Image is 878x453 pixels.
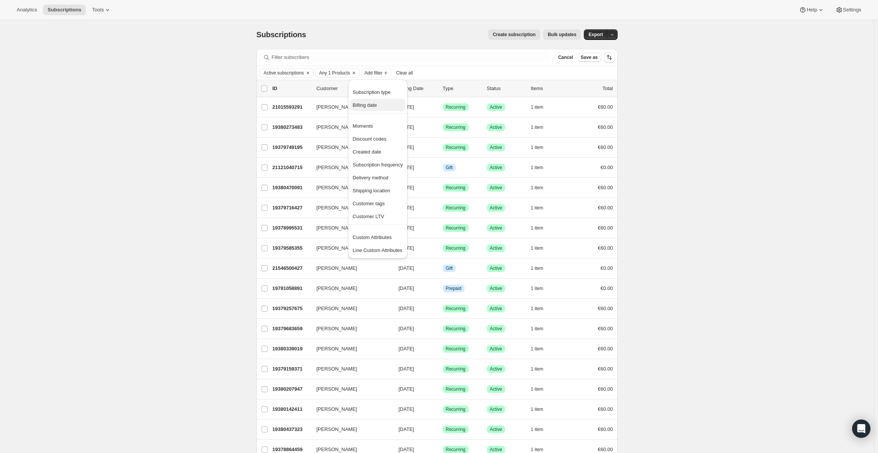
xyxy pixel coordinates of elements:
span: Gift [446,165,453,171]
span: Line Custom Attributes [353,247,403,253]
span: [PERSON_NAME] [317,265,357,272]
p: Total [602,85,613,92]
span: Active [490,306,502,312]
span: Active subscriptions [264,70,304,76]
div: 19380207947[PERSON_NAME][DATE]SuccessRecurringSuccessActive1 item€60.00 [273,384,613,394]
button: Clear all [393,68,416,78]
span: Customer LTV [353,214,384,219]
div: Items [531,85,569,92]
span: Billing date [353,102,377,108]
button: [PERSON_NAME] [312,363,388,375]
p: 19378995531 [273,224,311,232]
span: Recurring [446,104,466,110]
button: 1 item [531,364,552,374]
span: [PERSON_NAME] [317,164,357,171]
span: [PERSON_NAME] [317,365,357,373]
button: Bulk updates [543,29,581,40]
div: 21546500427[PERSON_NAME][DATE]InfoGiftSuccessActive1 item€0.00 [273,263,613,274]
span: Active [490,366,502,372]
span: Subscription frequency [353,162,403,168]
p: 21121040715 [273,164,311,171]
span: [PERSON_NAME] [317,325,357,333]
span: Add filter [365,70,382,76]
span: Recurring [446,326,466,332]
span: €60.00 [598,205,613,211]
span: Gift [446,265,453,271]
button: 1 item [531,303,552,314]
div: Type [443,85,481,92]
span: €60.00 [598,245,613,251]
span: Recurring [446,366,466,372]
span: [PERSON_NAME] [317,345,357,353]
span: Subscription type [353,89,391,95]
span: Active [490,245,502,251]
span: Customer tags [353,201,385,206]
span: [PERSON_NAME] [317,244,357,252]
span: Recurring [446,426,466,432]
span: Active [490,386,502,392]
button: 1 item [531,344,552,354]
span: Active [490,426,502,432]
p: 19380273483 [273,124,311,131]
span: Recurring [446,185,466,191]
span: €0.00 [601,265,613,271]
span: [PERSON_NAME] [317,124,357,131]
button: [PERSON_NAME] [312,282,388,295]
span: €60.00 [598,185,613,190]
span: Bulk updates [548,32,576,38]
span: 1 item [531,447,544,453]
span: €0.00 [601,285,613,291]
button: 1 item [531,283,552,294]
button: Clear [304,69,312,77]
span: [DATE] [399,326,414,331]
button: [PERSON_NAME] [312,343,388,355]
div: 19379585355[PERSON_NAME][DATE]SuccessRecurringSuccessActive1 item€60.00 [273,243,613,253]
span: Recurring [446,346,466,352]
span: [PERSON_NAME] [317,385,357,393]
span: €60.00 [598,104,613,110]
button: [PERSON_NAME] [312,423,388,436]
span: [DATE] [399,285,414,291]
span: 1 item [531,366,544,372]
span: Active [490,104,502,110]
div: 19380273483[PERSON_NAME][DATE]SuccessRecurringSuccessActive1 item€60.00 [273,122,613,133]
span: [PERSON_NAME] [317,184,357,192]
span: Recurring [446,386,466,392]
span: Active [490,205,502,211]
span: Save as [581,54,598,60]
span: Active [490,165,502,171]
p: Customer [317,85,393,92]
span: Recurring [446,144,466,150]
button: Subscriptions [43,5,86,15]
span: [DATE] [399,406,414,412]
button: 1 item [531,102,552,112]
p: 21546500427 [273,265,311,272]
span: €60.00 [598,406,613,412]
button: Clear [350,69,358,77]
button: Help [794,5,829,15]
p: 21015593291 [273,103,311,111]
button: Settings [831,5,866,15]
button: 1 item [531,203,552,213]
span: [DATE] [399,306,414,311]
span: Active [490,285,502,291]
button: Active subscriptions [260,69,304,77]
p: 19379749195 [273,144,311,151]
span: Created date [353,149,381,155]
span: 1 item [531,406,544,412]
button: 1 item [531,404,552,415]
span: €60.00 [598,447,613,452]
span: €60.00 [598,426,613,432]
span: [PERSON_NAME] [317,405,357,413]
p: 19380207947 [273,385,311,393]
span: 1 item [531,225,544,231]
button: 1 item [531,162,552,173]
button: 1 item [531,323,552,334]
span: Export [588,32,603,38]
button: Analytics [12,5,41,15]
span: Help [807,7,817,13]
button: 1 item [531,122,552,133]
span: Prepaid [446,285,461,291]
input: Filter subscribers [272,52,551,63]
span: Recurring [446,124,466,130]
